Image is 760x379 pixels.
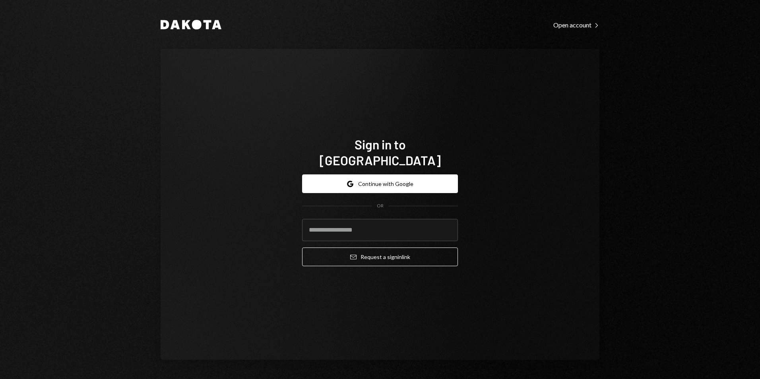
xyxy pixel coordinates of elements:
[302,136,458,168] h1: Sign in to [GEOGRAPHIC_DATA]
[302,174,458,193] button: Continue with Google
[553,20,599,29] a: Open account
[553,21,599,29] div: Open account
[377,203,384,209] div: OR
[302,248,458,266] button: Request a signinlink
